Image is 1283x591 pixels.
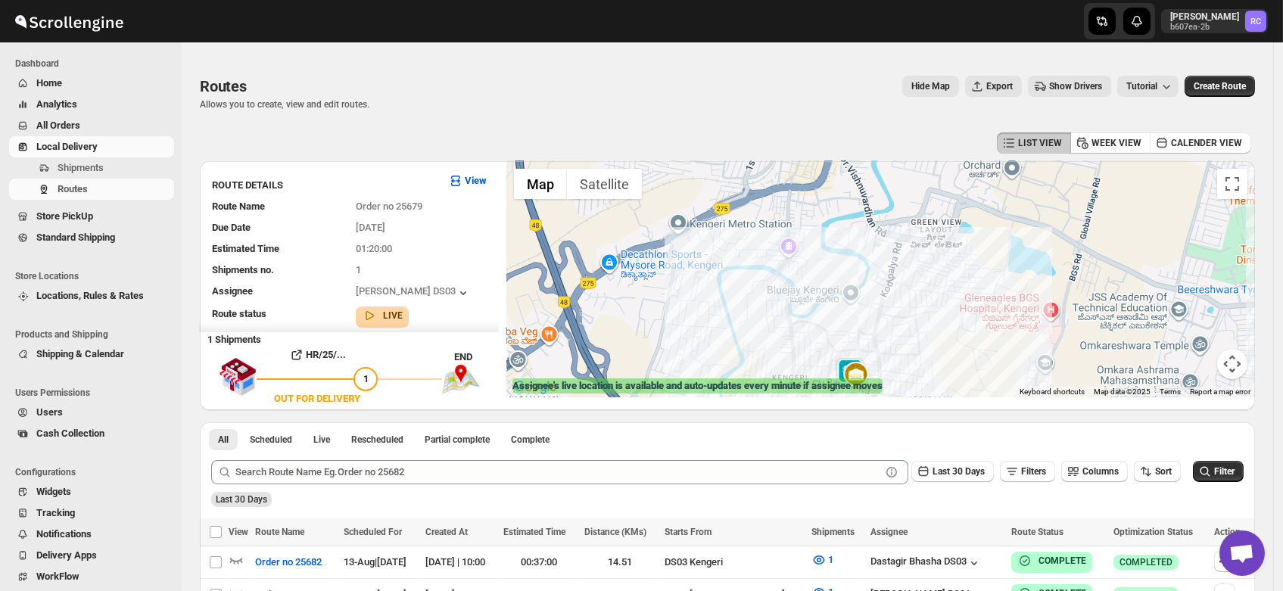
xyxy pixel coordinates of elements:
span: Route status [212,308,266,319]
button: Shipping & Calendar [9,344,174,365]
span: All [218,434,229,446]
span: Store PickUp [36,210,93,222]
span: Sort [1155,466,1172,477]
div: 00:37:00 [503,555,575,570]
span: 01:20:00 [356,243,392,254]
button: Widgets [9,481,174,502]
b: 1 Shipments [200,326,261,345]
span: [DATE] [356,222,385,233]
span: 13-Aug | [DATE] [344,556,406,568]
button: Sort [1134,461,1181,482]
input: Search Route Name Eg.Order no 25682 [235,460,881,484]
div: [DATE] | 10:00 [425,555,494,570]
span: Created At [425,527,468,537]
span: LIST VIEW [1018,137,1062,149]
span: Shipments [58,162,104,173]
span: Notifications [36,528,92,540]
span: All Orders [36,120,80,131]
button: Show street map [514,169,567,199]
div: 14.51 [584,555,656,570]
span: Last 30 Days [216,494,267,505]
span: COMPLETED [1120,556,1172,568]
button: Export [965,76,1022,97]
span: CALENDER VIEW [1171,137,1242,149]
span: WEEK VIEW [1091,137,1141,149]
span: Tracking [36,507,75,518]
img: trip_end.png [442,365,480,393]
span: Filters [1021,466,1046,477]
span: Last 30 Days [933,466,985,477]
span: Rahul Chopra [1245,11,1266,32]
span: Partial complete [425,434,490,446]
span: Shipping & Calendar [36,348,124,359]
span: Distance (KMs) [584,527,646,537]
span: Starts From [665,527,712,537]
span: Filter [1214,466,1235,477]
span: Products and Shipping [15,328,174,341]
button: 1 [802,548,842,572]
div: Dastagir Bhasha DS03 [870,555,982,571]
span: Dashboard [15,58,174,70]
button: Delivery Apps [9,545,174,566]
span: Standard Shipping [36,232,115,243]
span: Users Permissions [15,387,174,399]
span: Hide Map [911,80,950,92]
span: 1 [356,264,361,275]
button: Map camera controls [1217,349,1247,379]
span: Tutorial [1126,81,1157,92]
button: WEEK VIEW [1070,132,1151,154]
img: shop.svg [219,347,257,406]
span: Locations, Rules & Rates [36,290,144,301]
a: Terms [1160,387,1181,396]
span: Users [36,406,63,418]
button: [PERSON_NAME] DS03 [356,285,471,300]
button: LIST VIEW [997,132,1071,154]
button: Cash Collection [9,423,174,444]
span: Estimated Time [212,243,279,254]
span: Delivery Apps [36,549,97,561]
button: Filters [1000,461,1055,482]
button: CALENDER VIEW [1150,132,1251,154]
span: Create Route [1194,80,1246,92]
button: Shipments [9,157,174,179]
button: Analytics [9,94,174,115]
div: DS03 Kengeri [665,555,802,570]
label: Assignee's live location is available and auto-updates every minute if assignee moves [512,378,883,393]
b: HR/25/... [306,349,346,360]
div: END [454,350,499,365]
span: Store Locations [15,270,174,282]
h3: ROUTE DETAILS [212,178,436,193]
span: Routes [58,183,88,194]
span: Analytics [36,98,77,110]
button: Show satellite imagery [567,169,642,199]
img: Google [510,378,560,397]
button: User menu [1161,9,1268,33]
button: Tutorial [1117,76,1179,97]
span: Shipments no. [212,264,274,275]
span: Configurations [15,466,174,478]
button: Create Route [1185,76,1255,97]
button: Routes [9,179,174,200]
span: Live [313,434,330,446]
span: Show Drivers [1049,80,1102,92]
span: Map data ©2025 [1094,387,1151,396]
button: All routes [209,429,238,450]
img: ScrollEngine [12,2,126,40]
p: [PERSON_NAME] [1170,11,1239,23]
span: Cash Collection [36,428,104,439]
span: Scheduled [250,434,292,446]
span: Assignee [870,527,908,537]
span: Shipments [811,527,855,537]
span: Route Name [255,527,304,537]
button: Keyboard shortcuts [1020,387,1085,397]
b: View [465,175,487,186]
span: Route Name [212,201,265,212]
button: Map action label [902,76,959,97]
button: Columns [1061,461,1128,482]
button: Home [9,73,174,94]
button: Show Drivers [1028,76,1111,97]
a: Open this area in Google Maps (opens a new window) [510,378,560,397]
span: Columns [1082,466,1119,477]
span: WorkFlow [36,571,79,582]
